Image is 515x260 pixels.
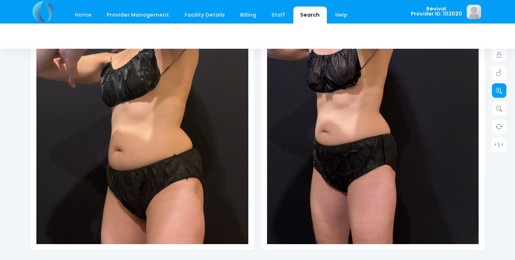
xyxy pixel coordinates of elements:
[233,6,263,23] a: Billing
[293,6,327,23] a: Search
[177,6,232,23] a: Facility Details
[467,5,481,19] img: image
[328,6,354,23] a: Help
[100,6,176,23] a: Provider Management
[411,6,462,17] span: Revival Provider ID: 102020
[265,6,292,23] a: Staff
[492,137,506,152] a: > | <
[68,6,99,23] a: Home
